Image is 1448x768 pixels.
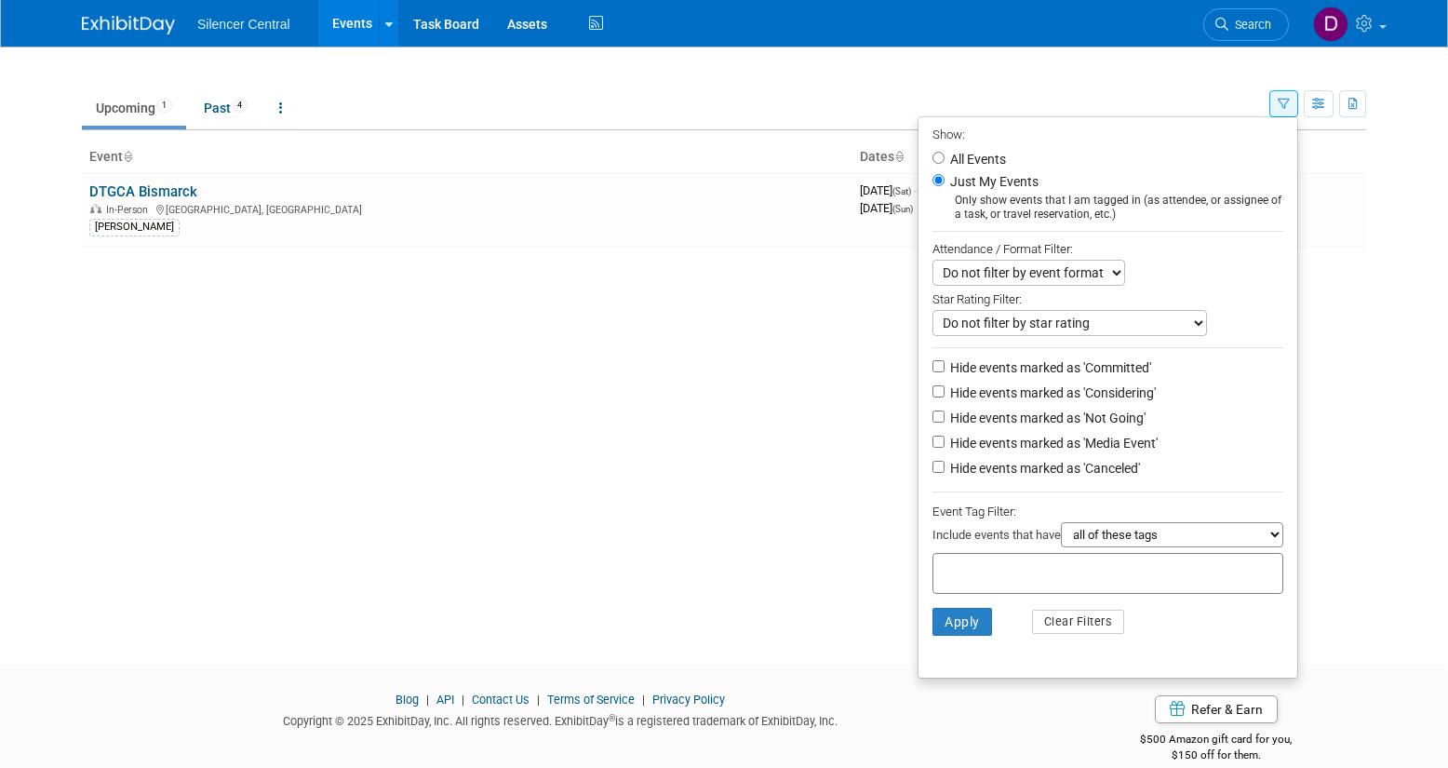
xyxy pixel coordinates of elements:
div: [GEOGRAPHIC_DATA], [GEOGRAPHIC_DATA] [89,201,845,216]
span: [DATE] [860,201,913,215]
label: Hide events marked as 'Not Going' [946,409,1146,427]
a: Blog [396,693,419,707]
button: Clear Filters [1032,610,1125,634]
div: $150 off for them. [1066,748,1367,763]
div: Attendance / Format Filter: [932,238,1283,260]
span: 4 [232,99,248,113]
span: | [637,693,650,707]
span: Silencer Central [197,17,290,32]
a: Past4 [190,90,261,126]
div: Show: [932,122,1283,145]
div: Only show events that I am tagged in (as attendee, or assignee of a task, or travel reservation, ... [932,194,1283,222]
th: Event [82,141,852,173]
span: [DATE] [860,183,917,197]
label: Hide events marked as 'Committed' [946,358,1151,377]
a: Privacy Policy [652,693,725,707]
a: DTGCA Bismarck [89,183,197,200]
span: | [457,693,469,707]
span: (Sat) [892,186,911,196]
label: Hide events marked as 'Considering' [946,384,1156,402]
div: Include events that have [932,522,1283,553]
span: (Sun) [892,204,913,214]
a: Refer & Earn [1155,695,1278,723]
a: Sort by Event Name [123,149,132,164]
a: Upcoming1 [82,90,186,126]
a: Terms of Service [547,693,635,707]
img: ExhibitDay [82,16,175,34]
div: Copyright © 2025 ExhibitDay, Inc. All rights reserved. ExhibitDay is a registered trademark of Ex... [82,708,1039,730]
label: Just My Events [946,172,1039,191]
span: | [532,693,544,707]
div: Event Tag Filter: [932,501,1283,522]
a: Search [1203,8,1289,41]
div: Star Rating Filter: [932,286,1283,310]
div: [PERSON_NAME] [89,219,180,236]
div: $500 Amazon gift card for you, [1066,720,1367,762]
img: Dean Woods [1313,7,1348,42]
button: Apply [932,608,992,636]
span: - [914,183,917,197]
a: API [436,693,454,707]
sup: ® [609,713,615,723]
label: Hide events marked as 'Media Event' [946,434,1158,452]
label: Hide events marked as 'Canceled' [946,459,1140,478]
span: In-Person [106,204,154,216]
a: Contact Us [472,693,530,707]
a: Sort by Start Date [894,149,904,164]
span: Search [1228,18,1271,32]
span: | [422,693,434,707]
span: 1 [156,99,172,113]
th: Dates [852,141,1109,173]
label: All Events [946,153,1006,166]
img: In-Person Event [90,204,101,213]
